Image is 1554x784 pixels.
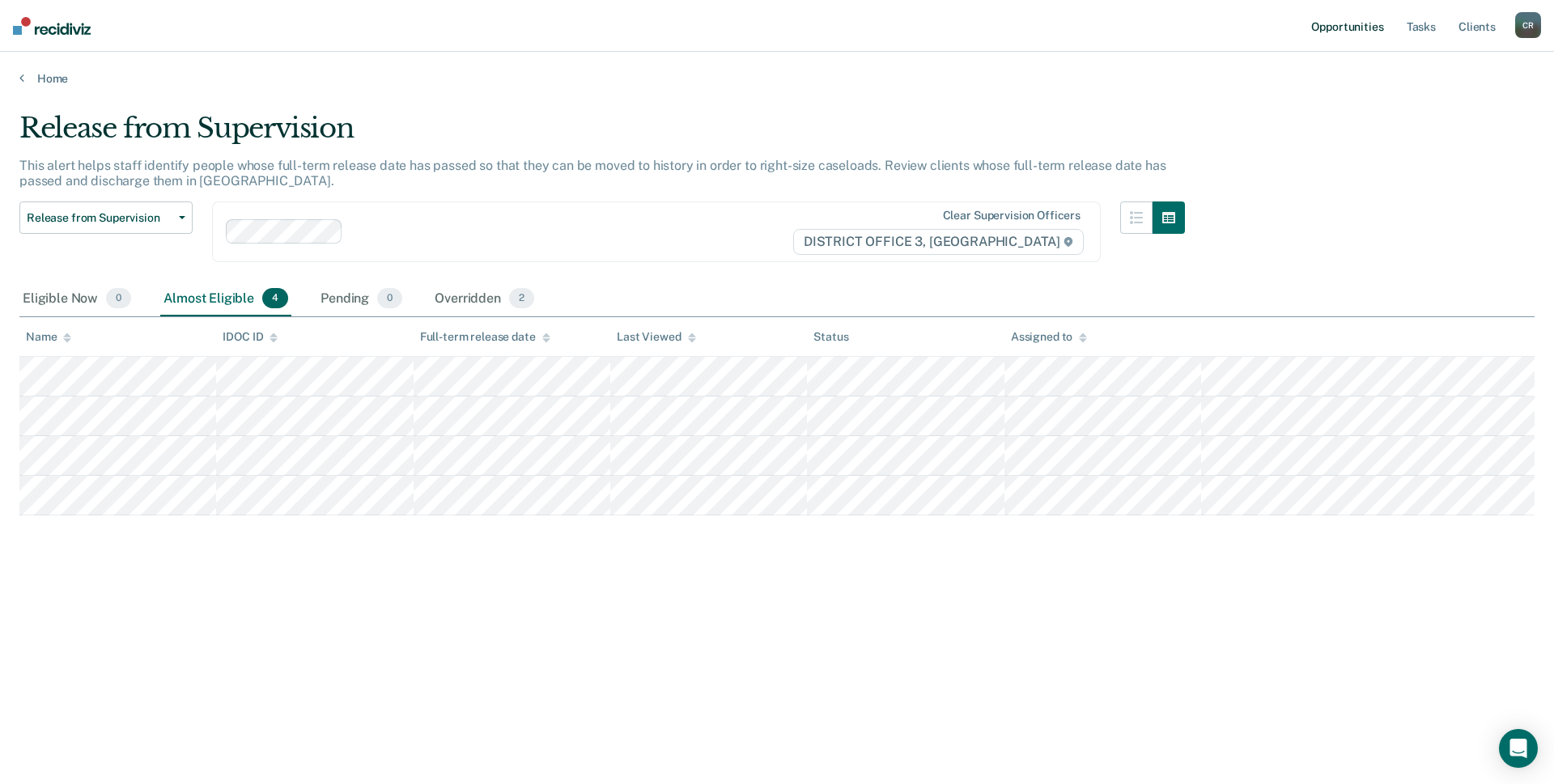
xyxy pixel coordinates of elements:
[223,330,278,344] div: IDOC ID
[19,201,193,234] button: Release from Supervision
[19,158,1165,189] p: This alert helps staff identify people whose full-term release date has passed so that they can b...
[1499,729,1538,768] div: Open Intercom Messenger
[617,330,695,344] div: Last Viewed
[793,229,1084,255] span: DISTRICT OFFICE 3, [GEOGRAPHIC_DATA]
[19,71,1535,86] a: Home
[19,112,1185,158] div: Release from Supervision
[26,330,71,344] div: Name
[160,282,291,317] div: Almost Eligible4
[431,282,537,317] div: Overridden2
[27,211,172,225] span: Release from Supervision
[1515,12,1541,38] button: CR
[13,17,91,35] img: Recidiviz
[943,209,1081,222] div: Clear supervision officers
[509,288,534,309] span: 2
[377,288,402,309] span: 0
[1515,12,1541,38] div: C R
[813,330,848,344] div: Status
[1011,330,1087,344] div: Assigned to
[106,288,131,309] span: 0
[262,288,288,309] span: 4
[317,282,405,317] div: Pending0
[19,282,134,317] div: Eligible Now0
[420,330,550,344] div: Full-term release date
